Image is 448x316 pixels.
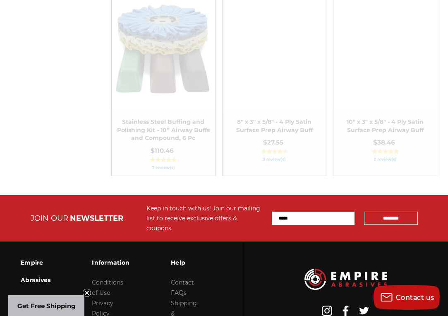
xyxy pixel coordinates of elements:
img: Empire Abrasives Logo Image [304,269,387,290]
h3: Empire Abrasives [21,254,50,289]
a: Conditions of Use [92,279,123,297]
span: Contact us [396,294,434,302]
button: Close teaser [83,289,91,297]
h3: Information [92,254,129,271]
div: Keep in touch with us! Join our mailing list to receive exclusive offers & coupons. [146,203,264,233]
h3: Help [171,254,197,271]
span: Get Free Shipping [17,302,76,310]
button: Contact us [374,285,440,310]
a: Contact [171,279,194,286]
span: NEWSLETTER [70,214,123,223]
span: JOIN OUR [31,214,68,223]
a: FAQs [171,289,187,297]
div: Get Free ShippingClose teaser [8,295,84,316]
